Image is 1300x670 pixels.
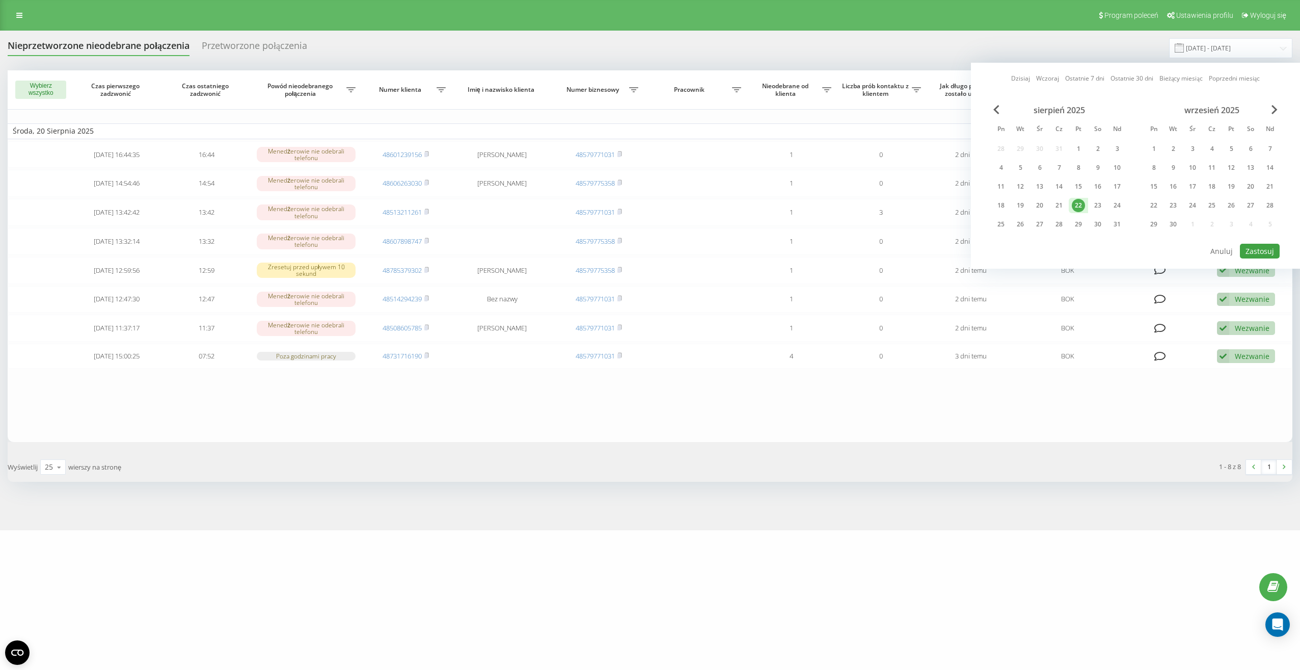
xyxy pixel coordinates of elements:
[1033,218,1046,231] div: 27
[926,315,1016,342] td: 2 dni temu
[1036,73,1059,83] a: Wczoraj
[836,141,927,168] td: 0
[1052,180,1066,193] div: 14
[383,351,422,360] a: 48731716190
[461,86,544,94] span: Imię i nazwisko klienta
[1209,73,1260,83] a: Poprzedni miesiąc
[1069,141,1088,157] div: pt 1 sie 2025
[1091,161,1104,174] div: 9
[1265,612,1290,637] div: Open Intercom Messenger
[1104,11,1158,19] span: Program poleceń
[926,170,1016,197] td: 2 dni temu
[994,180,1008,193] div: 11
[1014,180,1027,193] div: 12
[1072,180,1085,193] div: 15
[1205,199,1218,212] div: 25
[1072,142,1085,156] div: 1
[162,286,252,313] td: 12:47
[366,86,437,94] span: Numer klienta
[836,315,927,342] td: 0
[1032,122,1047,138] abbr: środa
[171,82,242,98] span: Czas ostatniego zadzwonić
[1144,217,1163,232] div: pon 29 wrz 2025
[1167,218,1180,231] div: 30
[1225,142,1238,156] div: 5
[451,141,554,168] td: [PERSON_NAME]
[1163,160,1183,175] div: wt 9 wrz 2025
[1014,199,1027,212] div: 19
[1167,199,1180,212] div: 23
[257,82,346,98] span: Powód nieodebranego połączenia
[746,199,836,226] td: 1
[1263,142,1277,156] div: 7
[1069,179,1088,194] div: pt 15 sie 2025
[1088,217,1107,232] div: sob 30 sie 2025
[1225,199,1238,212] div: 26
[383,237,422,246] a: 48607898747
[1011,198,1030,213] div: wt 19 sie 2025
[1202,141,1222,157] div: czw 4 wrz 2025
[1111,73,1153,83] a: Ostatnie 30 dni
[1202,198,1222,213] div: czw 25 wrz 2025
[1111,218,1124,231] div: 31
[1183,198,1202,213] div: śr 24 wrz 2025
[746,286,836,313] td: 1
[1260,160,1280,175] div: ndz 14 wrz 2025
[72,344,162,369] td: [DATE] 15:00:25
[1225,161,1238,174] div: 12
[746,257,836,284] td: 1
[1072,161,1085,174] div: 8
[162,141,252,168] td: 16:44
[1222,198,1241,213] div: pt 26 wrz 2025
[751,82,822,98] span: Nieodebrane od klienta
[1016,257,1119,284] td: BOK
[836,170,927,197] td: 0
[1260,179,1280,194] div: ndz 21 wrz 2025
[1235,351,1269,361] div: Wezwanie
[1065,73,1104,83] a: Ostatnie 7 dni
[1107,217,1127,232] div: ndz 31 sie 2025
[1166,122,1181,138] abbr: wtorek
[1183,141,1202,157] div: śr 3 wrz 2025
[1176,11,1233,19] span: Ustawienia profilu
[257,321,356,336] div: Menedżerowie nie odebrali telefonu
[1069,160,1088,175] div: pt 8 sie 2025
[1205,161,1218,174] div: 11
[1107,160,1127,175] div: ndz 10 sie 2025
[1183,179,1202,194] div: śr 17 wrz 2025
[383,266,422,275] a: 48785379302
[1224,122,1239,138] abbr: piątek
[836,199,927,226] td: 3
[926,286,1016,313] td: 2 dni temu
[1030,160,1049,175] div: śr 6 sie 2025
[1011,73,1030,83] a: Dzisiaj
[1205,180,1218,193] div: 18
[1261,460,1277,474] a: 1
[1244,199,1257,212] div: 27
[202,40,307,56] div: Przetworzone połączenia
[1205,142,1218,156] div: 4
[8,40,189,56] div: Nieprzetworzone nieodebrane połączenia
[1147,199,1160,212] div: 22
[1111,199,1124,212] div: 24
[257,292,356,307] div: Menedżerowie nie odebrali telefonu
[451,257,554,284] td: [PERSON_NAME]
[1144,160,1163,175] div: pon 8 wrz 2025
[1263,180,1277,193] div: 21
[72,228,162,255] td: [DATE] 13:32:14
[1263,161,1277,174] div: 14
[993,122,1009,138] abbr: poniedziałek
[1144,198,1163,213] div: pon 22 wrz 2025
[1271,105,1278,114] span: Next Month
[1144,105,1280,115] div: wrzesień 2025
[1185,122,1200,138] abbr: środa
[1222,141,1241,157] div: pt 5 wrz 2025
[1052,199,1066,212] div: 21
[1240,244,1280,259] button: Zastosuj
[72,315,162,342] td: [DATE] 11:37:17
[836,257,927,284] td: 0
[8,462,38,472] span: Wyświetlij
[162,344,252,369] td: 07:52
[1069,198,1088,213] div: pt 22 sie 2025
[746,315,836,342] td: 1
